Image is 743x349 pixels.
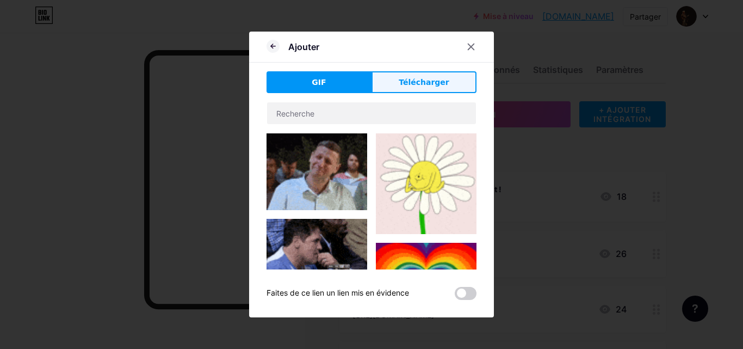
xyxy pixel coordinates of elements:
button: Télécharger [371,71,476,93]
input: Recherche [267,102,476,124]
img: Gihpy [376,133,476,234]
font: Faites de ce lien un lien mis en évidence [267,288,409,297]
img: Gihpy [267,219,367,277]
font: Ajouter [288,41,319,52]
font: Télécharger [399,78,449,87]
img: Gihpy [267,133,367,210]
button: GIF [267,71,371,93]
font: GIF [312,78,326,87]
img: Gihpy [376,243,476,344]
